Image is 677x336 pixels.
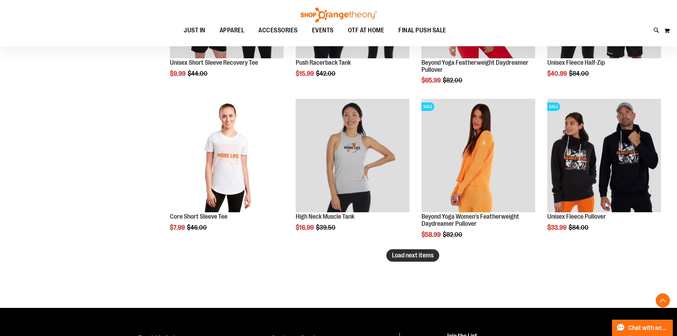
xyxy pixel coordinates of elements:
[569,70,590,77] span: $84.00
[547,224,568,231] span: $33.99
[612,320,673,336] button: Chat with an Expert
[251,22,305,39] a: ACCESSORIES
[421,99,535,214] a: Product image for Beyond Yoga Womens Featherweight Daydreamer PulloverSALE
[300,7,378,22] img: Shop Orangetheory
[187,224,208,231] span: $46.00
[188,70,209,77] span: $44.00
[418,95,539,256] div: product
[421,231,442,238] span: $58.99
[547,99,661,214] a: Product image for Unisex Fleece PulloverSALE
[292,95,413,250] div: product
[170,59,258,66] a: Unisex Short Sleeve Recovery Tee
[398,22,446,38] span: FINAL PUSH SALE
[258,22,298,38] span: ACCESSORIES
[421,59,528,73] a: Beyond Yoga Featherweight Daydreamer Pullover
[544,95,665,250] div: product
[392,252,434,259] span: Load next items
[348,22,385,38] span: OTF AT HOME
[341,22,392,39] a: OTF AT HOME
[170,70,187,77] span: $9.99
[184,22,205,38] span: JUST IN
[547,59,605,66] a: Unisex Fleece Half-Zip
[421,102,434,111] span: SALE
[316,70,337,77] span: $42.00
[569,224,590,231] span: $84.00
[296,99,409,213] img: Product image for High Neck Muscle Tank
[443,231,463,238] span: $82.00
[296,59,351,66] a: Push Racerback Tank
[296,213,354,220] a: High Neck Muscle Tank
[177,22,213,39] a: JUST IN
[421,99,535,213] img: Product image for Beyond Yoga Womens Featherweight Daydreamer Pullover
[316,224,337,231] span: $39.50
[421,213,519,227] a: Beyond Yoga Women's Featherweight Daydreamer Pullover
[170,224,186,231] span: $7.99
[213,22,252,39] a: APPAREL
[547,213,606,220] a: Unisex Fleece Pullover
[443,77,463,84] span: $82.00
[421,77,442,84] span: $65.99
[547,102,560,111] span: SALE
[305,22,341,39] a: EVENTS
[170,99,284,213] img: Product image for Core Short Sleeve Tee
[386,249,439,262] button: Load next items
[296,99,409,214] a: Product image for High Neck Muscle Tank
[296,224,315,231] span: $16.99
[391,22,453,38] a: FINAL PUSH SALE
[220,22,245,38] span: APPAREL
[166,95,287,250] div: product
[312,22,334,38] span: EVENTS
[656,293,670,308] button: Back To Top
[170,99,284,214] a: Product image for Core Short Sleeve Tee
[628,325,668,331] span: Chat with an Expert
[547,70,568,77] span: $40.99
[296,70,315,77] span: $15.99
[547,99,661,213] img: Product image for Unisex Fleece Pullover
[170,213,227,220] a: Core Short Sleeve Tee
